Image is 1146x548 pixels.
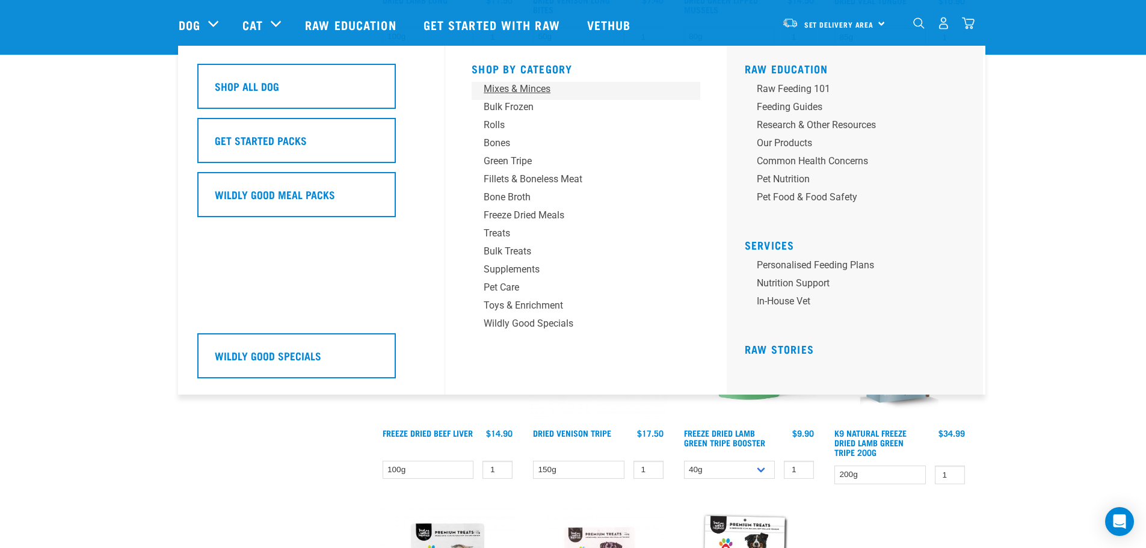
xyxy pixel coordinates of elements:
a: Shop All Dog [197,64,426,118]
a: Freeze Dried Beef Liver [383,431,473,435]
a: Pet Care [472,280,700,298]
div: Bulk Treats [484,244,671,259]
div: Feeding Guides [757,100,944,114]
h5: Wildly Good Meal Packs [215,186,335,202]
div: Rolls [484,118,671,132]
a: Mixes & Minces [472,82,700,100]
a: Personalised Feeding Plans [745,258,973,276]
div: Pet Care [484,280,671,295]
a: Cat [242,16,263,34]
a: Dog [179,16,200,34]
div: Toys & Enrichment [484,298,671,313]
div: Our Products [757,136,944,150]
a: Pet Nutrition [745,172,973,190]
div: Research & Other Resources [757,118,944,132]
div: Pet Nutrition [757,172,944,186]
a: Nutrition Support [745,276,973,294]
div: Supplements [484,262,671,277]
h5: Shop All Dog [215,78,279,94]
span: Set Delivery Area [804,22,874,26]
a: K9 Natural Freeze Dried Lamb Green Tripe 200g [834,431,907,454]
div: Mixes & Minces [484,82,671,96]
a: Freeze Dried Lamb Green Tripe Booster [684,431,765,445]
a: Get Started Packs [197,118,426,172]
a: Rolls [472,118,700,136]
div: Treats [484,226,671,241]
div: Bulk Frozen [484,100,671,114]
div: Bone Broth [484,190,671,205]
h5: Shop By Category [472,63,700,72]
div: $9.90 [792,428,814,438]
a: Fillets & Boneless Meat [472,172,700,190]
a: Wildly Good Meal Packs [197,172,426,226]
a: Freeze Dried Meals [472,208,700,226]
img: home-icon-1@2x.png [913,17,925,29]
div: Pet Food & Food Safety [757,190,944,205]
div: $14.90 [486,428,513,438]
img: van-moving.png [782,17,798,28]
a: In-house vet [745,294,973,312]
div: Common Health Concerns [757,154,944,168]
a: Vethub [575,1,646,49]
input: 1 [784,461,814,479]
a: Feeding Guides [745,100,973,118]
a: Pet Food & Food Safety [745,190,973,208]
div: Raw Feeding 101 [757,82,944,96]
a: Toys & Enrichment [472,298,700,316]
div: Green Tripe [484,154,671,168]
input: 1 [633,461,664,479]
a: Raw Stories [745,346,814,352]
a: Wildly Good Specials [472,316,700,334]
a: Bone Broth [472,190,700,208]
a: Treats [472,226,700,244]
div: Fillets & Boneless Meat [484,172,671,186]
div: Open Intercom Messenger [1105,507,1134,536]
a: Bones [472,136,700,154]
input: 1 [482,461,513,479]
h5: Get Started Packs [215,132,307,148]
img: home-icon@2x.png [962,17,975,29]
a: Get started with Raw [411,1,575,49]
div: Bones [484,136,671,150]
a: Raw Feeding 101 [745,82,973,100]
div: Freeze Dried Meals [484,208,671,223]
a: Bulk Frozen [472,100,700,118]
div: $17.50 [637,428,664,438]
input: 1 [935,466,965,484]
h5: Services [745,239,973,248]
a: Raw Education [293,1,411,49]
h5: Wildly Good Specials [215,348,321,363]
a: Supplements [472,262,700,280]
a: Dried Venison Tripe [533,431,611,435]
div: Wildly Good Specials [484,316,671,331]
a: Research & Other Resources [745,118,973,136]
a: Wildly Good Specials [197,333,426,387]
img: user.png [937,17,950,29]
a: Green Tripe [472,154,700,172]
a: Common Health Concerns [745,154,973,172]
a: Bulk Treats [472,244,700,262]
a: Our Products [745,136,973,154]
div: $34.99 [938,428,965,438]
a: Raw Education [745,66,828,72]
